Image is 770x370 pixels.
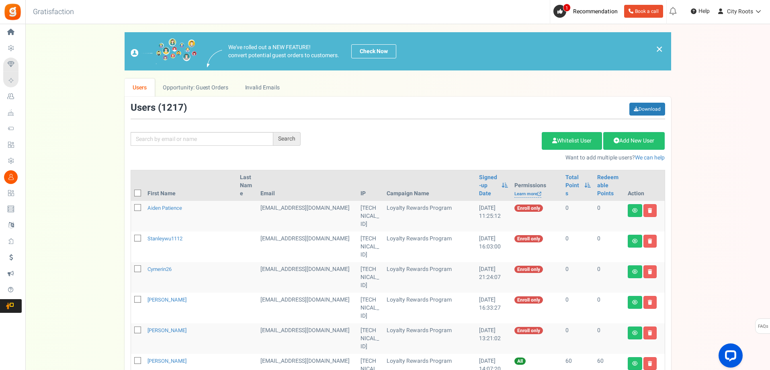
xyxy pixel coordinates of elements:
[632,300,638,305] i: View details
[476,323,511,354] td: [DATE] 13:21:02
[514,205,543,212] span: Enroll only
[476,293,511,323] td: [DATE] 16:33:27
[155,79,236,97] a: Opportunity: Guest Orders
[357,232,383,262] td: [TECHNICAL_ID]
[147,235,182,242] a: stanleywu1112
[273,132,301,146] div: Search
[351,44,396,58] a: Check Now
[357,201,383,232] td: [TECHNICAL_ID]
[257,262,357,293] td: General
[147,296,186,304] a: [PERSON_NAME]
[597,174,621,198] a: Redeemable Points
[147,357,186,365] a: [PERSON_NAME]
[476,262,511,293] td: [DATE] 21:24:07
[131,103,187,113] h3: Users ( )
[147,204,182,212] a: Aiden Patience
[514,266,543,273] span: Enroll only
[357,293,383,323] td: [TECHNICAL_ID]
[562,293,594,323] td: 0
[228,43,339,60] p: We've rolled out a NEW FEATURE! convert potential guest orders to customers.
[648,239,652,244] i: Delete user
[573,7,618,16] span: Recommendation
[161,101,184,115] span: 1217
[632,269,638,274] i: View details
[562,323,594,354] td: 0
[648,300,652,305] i: Delete user
[696,7,710,15] span: Help
[632,208,638,213] i: View details
[594,293,624,323] td: 0
[24,4,83,20] h3: Gratisfaction
[357,262,383,293] td: [TECHNICAL_ID]
[648,208,652,213] i: Delete user
[207,50,222,67] img: images
[562,232,594,262] td: 0
[511,170,562,201] th: Permissions
[383,201,476,232] td: Loyalty Rewards Program
[257,323,357,354] td: General
[563,4,571,12] span: 1
[4,3,22,21] img: Gratisfaction
[514,327,543,334] span: Enroll only
[514,358,526,365] span: All
[147,265,172,273] a: cymerin26
[514,235,543,242] span: Enroll only
[632,361,638,366] i: View details
[476,201,511,232] td: [DATE] 11:25:12
[237,79,288,97] a: Invalid Emails
[357,323,383,354] td: [TECHNICAL_ID]
[656,44,663,54] a: ×
[237,170,258,201] th: Last Name
[383,262,476,293] td: Loyalty Rewards Program
[562,262,594,293] td: 0
[688,5,713,18] a: Help
[514,296,543,304] span: Enroll only
[632,331,638,335] i: View details
[383,170,476,201] th: Campaign Name
[624,5,663,18] a: Book a call
[257,293,357,323] td: General
[594,323,624,354] td: 0
[476,232,511,262] td: [DATE] 16:03:00
[648,331,652,335] i: Delete user
[562,201,594,232] td: 0
[257,170,357,201] th: Email
[131,132,273,146] input: Search by email or name
[357,170,383,201] th: IP
[625,170,665,201] th: Action
[313,154,665,162] p: Want to add multiple users?
[594,262,624,293] td: 0
[727,7,753,16] span: City Roots
[257,232,357,262] td: General
[144,170,237,201] th: First Name
[553,5,621,18] a: 1 Recommendation
[383,323,476,354] td: Loyalty Rewards Program
[479,174,498,198] a: Signed-up Date
[147,327,186,334] a: [PERSON_NAME]
[632,239,638,244] i: View details
[565,174,580,198] a: Total Points
[629,103,665,116] a: Download
[542,132,602,150] a: Whitelist User
[383,293,476,323] td: Loyalty Rewards Program
[648,269,652,274] i: Delete user
[125,79,155,97] a: Users
[594,232,624,262] td: 0
[758,319,768,334] span: FAQs
[514,191,541,198] a: Learn more
[603,132,665,150] a: Add New User
[131,38,197,64] img: images
[383,232,476,262] td: Loyalty Rewards Program
[257,201,357,232] td: General
[635,153,665,162] a: We can help
[594,201,624,232] td: 0
[648,361,652,366] i: Delete user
